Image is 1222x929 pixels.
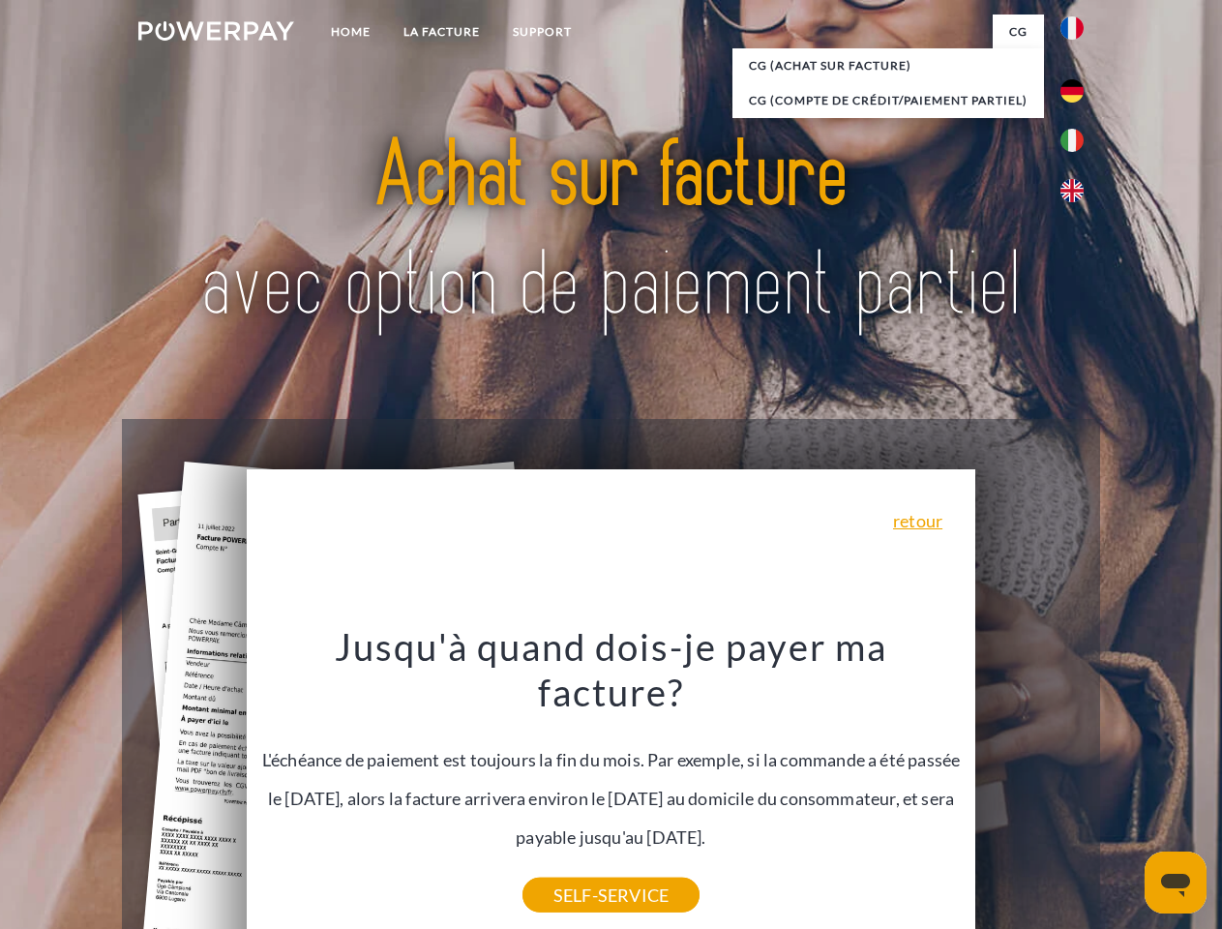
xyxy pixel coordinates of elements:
[522,878,700,913] a: SELF-SERVICE
[993,15,1044,49] a: CG
[314,15,387,49] a: Home
[258,623,965,895] div: L'échéance de paiement est toujours la fin du mois. Par exemple, si la commande a été passée le [...
[732,83,1044,118] a: CG (Compte de crédit/paiement partiel)
[258,623,965,716] h3: Jusqu'à quand dois-je payer ma facture?
[893,512,942,529] a: retour
[496,15,588,49] a: Support
[387,15,496,49] a: LA FACTURE
[1060,129,1084,152] img: it
[185,93,1037,371] img: title-powerpay_fr.svg
[1060,16,1084,40] img: fr
[1060,79,1084,103] img: de
[1145,852,1207,914] iframe: Bouton de lancement de la fenêtre de messagerie
[138,21,294,41] img: logo-powerpay-white.svg
[1060,179,1084,202] img: en
[732,48,1044,83] a: CG (achat sur facture)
